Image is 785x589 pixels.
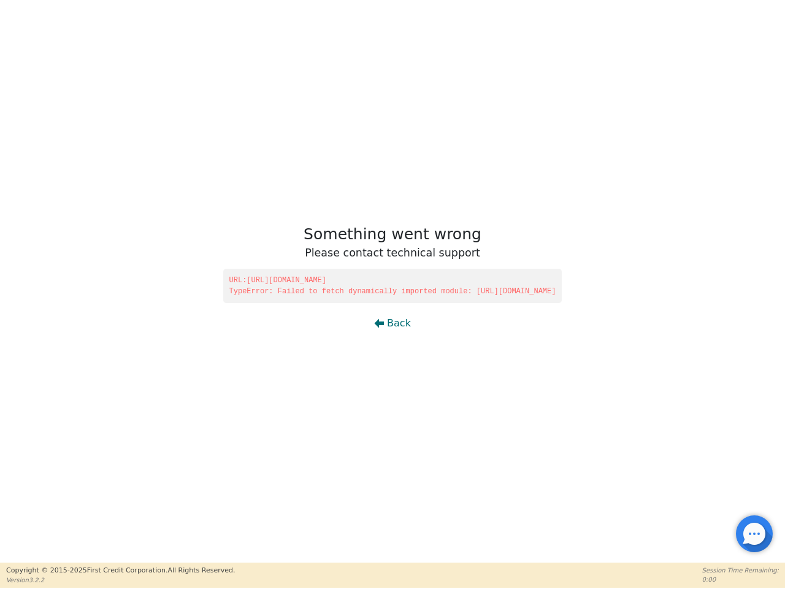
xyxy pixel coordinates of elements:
span: TypeError: Failed to fetch dynamically imported module: [URL][DOMAIN_NAME] [229,286,556,297]
button: Back [364,309,421,337]
p: 0:00 [702,575,779,584]
p: Copyright © 2015- 2025 First Credit Corporation. [6,566,235,576]
span: URL: [URL][DOMAIN_NAME] [229,275,556,286]
h3: Please contact technical support [304,247,481,260]
p: Version 3.2.2 [6,576,235,585]
span: Back [387,316,411,331]
h1: Something went wrong [304,225,481,244]
p: Session Time Remaining: [702,566,779,575]
span: All Rights Reserved. [167,566,235,574]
